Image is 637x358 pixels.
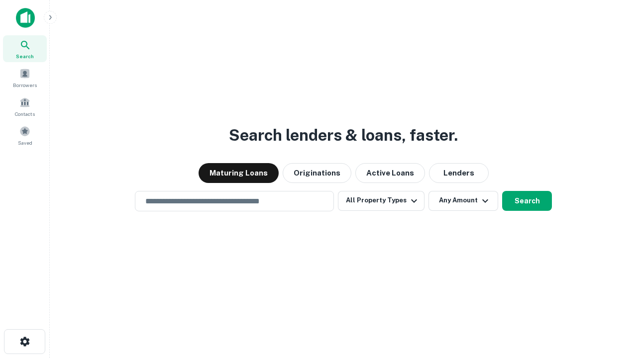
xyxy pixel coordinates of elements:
[3,93,47,120] a: Contacts
[16,52,34,60] span: Search
[355,163,425,183] button: Active Loans
[3,122,47,149] a: Saved
[15,110,35,118] span: Contacts
[429,163,489,183] button: Lenders
[587,278,637,326] iframe: Chat Widget
[428,191,498,211] button: Any Amount
[3,35,47,62] a: Search
[502,191,552,211] button: Search
[229,123,458,147] h3: Search lenders & loans, faster.
[283,163,351,183] button: Originations
[199,163,279,183] button: Maturing Loans
[18,139,32,147] span: Saved
[3,64,47,91] a: Borrowers
[16,8,35,28] img: capitalize-icon.png
[338,191,425,211] button: All Property Types
[13,81,37,89] span: Borrowers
